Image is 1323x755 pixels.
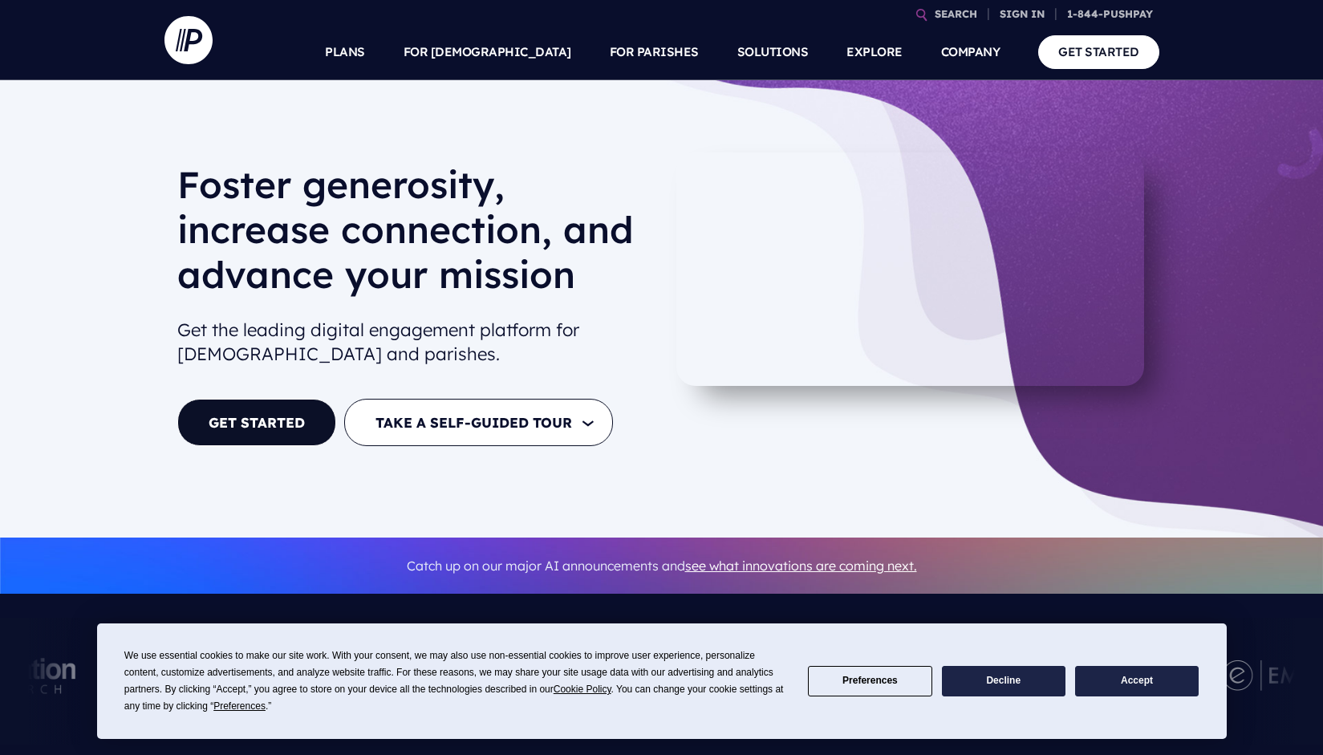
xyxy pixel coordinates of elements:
[941,24,1000,80] a: COMPANY
[325,24,365,80] a: PLANS
[177,162,649,310] h1: Foster generosity, increase connection, and advance your mission
[554,684,611,695] span: Cookie Policy
[610,24,699,80] a: FOR PARISHES
[344,399,613,446] button: TAKE A SELF-GUIDED TOUR
[97,623,1227,739] div: Cookie Consent Prompt
[846,24,903,80] a: EXPLORE
[685,558,917,574] a: see what innovations are coming next.
[808,666,931,697] button: Preferences
[737,24,809,80] a: SOLUTIONS
[1075,666,1199,697] button: Accept
[1038,35,1159,68] a: GET STARTED
[404,24,571,80] a: FOR [DEMOGRAPHIC_DATA]
[177,399,336,446] a: GET STARTED
[213,700,266,712] span: Preferences
[177,548,1146,584] p: Catch up on our major AI announcements and
[124,647,789,715] div: We use essential cookies to make our site work. With your consent, we may also use non-essential ...
[177,311,649,374] h2: Get the leading digital engagement platform for [DEMOGRAPHIC_DATA] and parishes.
[942,666,1065,697] button: Decline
